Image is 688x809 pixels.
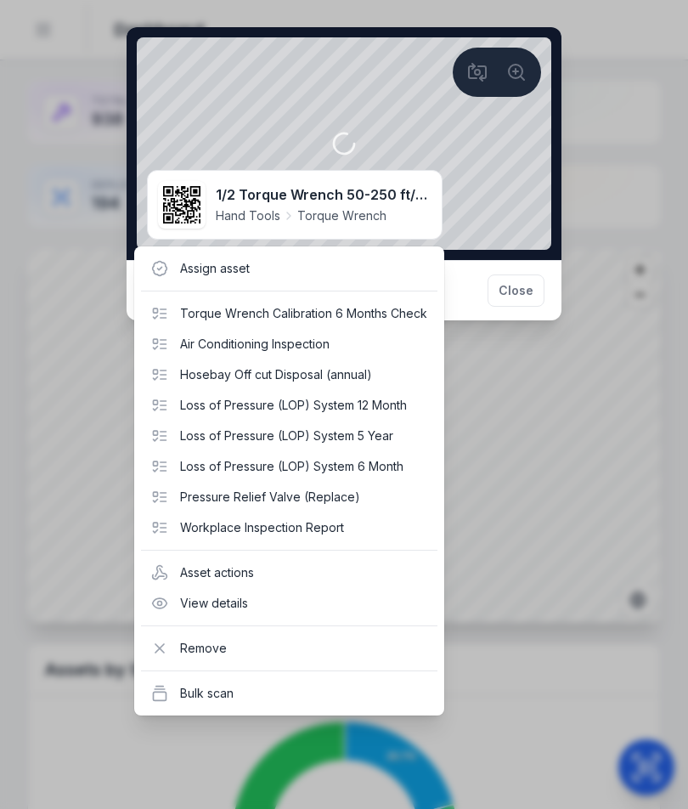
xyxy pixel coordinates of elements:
[141,512,437,543] div: Workplace Inspection Report
[141,678,437,709] div: Bulk scan
[141,298,437,329] div: Torque Wrench Calibration 6 Months Check
[141,557,437,588] div: Asset actions
[216,184,428,205] strong: 1/2 Torque Wrench 50-250 ft/lbs 1221500719
[141,253,437,284] div: Assign asset
[141,359,437,390] div: Hosebay Off cut Disposal (annual)
[297,207,386,224] span: Torque Wrench
[141,588,437,619] div: View details
[141,482,437,512] div: Pressure Relief Valve (Replace)
[216,207,280,224] span: Hand Tools
[141,329,437,359] div: Air Conditioning Inspection
[141,451,437,482] div: Loss of Pressure (LOP) System 6 Month
[141,390,437,421] div: Loss of Pressure (LOP) System 12 Month
[141,633,437,664] div: Remove
[141,421,437,451] div: Loss of Pressure (LOP) System 5 Year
